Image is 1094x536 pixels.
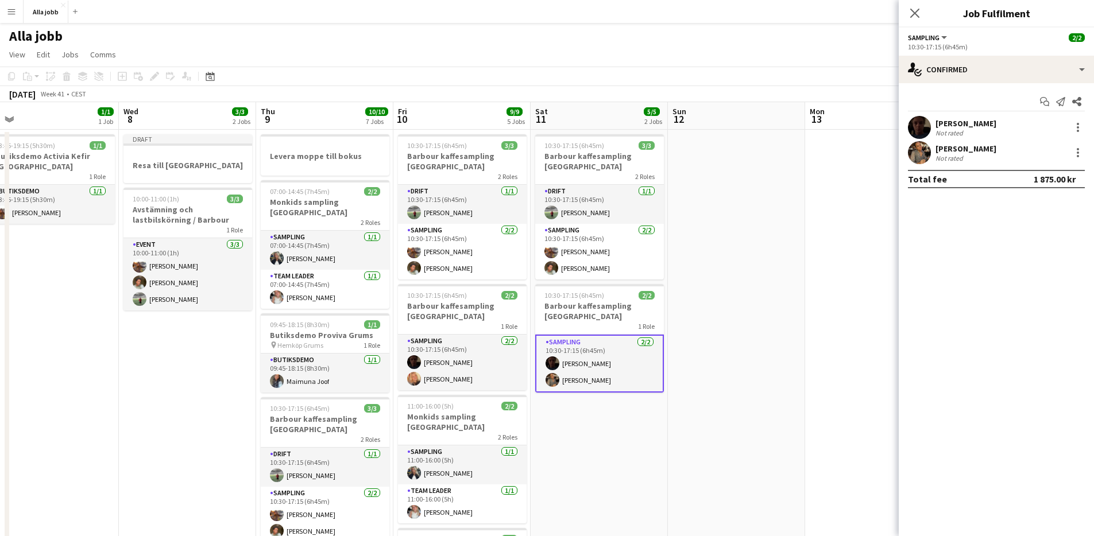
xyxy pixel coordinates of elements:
span: 8 [122,112,138,126]
div: 1 875.00 kr [1034,173,1076,185]
span: 13 [808,112,825,126]
span: Sampling [908,33,940,42]
app-card-role: Drift1/110:30-17:15 (6h45m)[PERSON_NAME] [535,185,664,224]
h3: Barbour kaffesampling [GEOGRAPHIC_DATA] [535,151,664,172]
div: 10:30-17:15 (6h45m) [908,42,1085,51]
h3: Monkids sampling [GEOGRAPHIC_DATA] [261,197,389,217]
span: Week 41 [38,90,67,98]
a: Comms [86,47,121,62]
span: 9 [259,112,275,126]
span: 10 [396,112,407,126]
app-job-card: 10:00-11:00 (1h)3/3Avstämning och lastbilskörning / Barbour1 RoleEvent3/310:00-11:00 (1h)[PERSON_... [123,188,252,310]
span: 11 [534,112,548,126]
div: Not rated [935,129,965,137]
h3: Barbour kaffesampling [GEOGRAPHIC_DATA] [261,414,389,434]
span: Jobs [61,49,79,60]
h3: Job Fulfilment [899,6,1094,21]
app-job-card: 10:30-17:15 (6h45m)3/3Barbour kaffesampling [GEOGRAPHIC_DATA]2 RolesDrift1/110:30-17:15 (6h45m)[P... [398,134,527,279]
h3: Barbour kaffesampling [GEOGRAPHIC_DATA] [535,301,664,321]
span: 2/2 [1069,33,1085,42]
span: Wed [123,106,138,116]
span: 2 Roles [361,435,380,444]
span: 10:30-17:15 (6h45m) [407,291,467,300]
div: Total fee [908,173,947,185]
div: 2 Jobs [233,117,250,126]
div: 2 Jobs [644,117,662,126]
span: Mon [810,106,825,116]
app-card-role: Butiksdemo1/109:45-18:15 (8h30m)Maimuna Joof [261,354,389,393]
app-card-role: Sampling2/210:30-17:15 (6h45m)[PERSON_NAME][PERSON_NAME] [398,335,527,390]
div: CEST [71,90,86,98]
h3: Butiksdemo Proviva Grums [261,330,389,340]
span: 9/9 [507,107,523,116]
a: Edit [32,47,55,62]
span: Sat [535,106,548,116]
span: 2/2 [501,402,517,410]
span: 10:30-17:15 (6h45m) [544,291,604,300]
span: 10:30-17:15 (6h45m) [270,404,330,413]
span: Hemköp Grums [277,341,323,349]
span: 1/1 [364,320,380,329]
app-card-role: Sampling2/210:30-17:15 (6h45m)[PERSON_NAME][PERSON_NAME] [398,224,527,279]
span: 3/3 [364,404,380,413]
app-card-role: Team Leader1/111:00-16:00 (5h)[PERSON_NAME] [398,484,527,523]
span: 1 Role [364,341,380,349]
app-job-card: DraftResa till [GEOGRAPHIC_DATA] [123,134,252,183]
span: Sun [672,106,686,116]
app-card-role: Team Leader1/107:00-14:45 (7h45m)[PERSON_NAME] [261,270,389,309]
span: 12 [671,112,686,126]
span: 3/3 [227,195,243,203]
app-job-card: 10:30-17:15 (6h45m)2/2Barbour kaffesampling [GEOGRAPHIC_DATA]1 RoleSampling2/210:30-17:15 (6h45m)... [535,284,664,393]
span: 5/5 [644,107,660,116]
span: 10/10 [365,107,388,116]
span: 07:00-14:45 (7h45m) [270,187,330,196]
h3: Barbour kaffesampling [GEOGRAPHIC_DATA] [398,301,527,321]
span: 1/1 [98,107,114,116]
span: 1 Role [226,226,243,234]
span: 3/3 [232,107,248,116]
app-card-role: Event3/310:00-11:00 (1h)[PERSON_NAME][PERSON_NAME][PERSON_NAME] [123,238,252,310]
app-job-card: 07:00-14:45 (7h45m)2/2Monkids sampling [GEOGRAPHIC_DATA]2 RolesSampling1/107:00-14:45 (7h45m)[PER... [261,180,389,309]
h3: Resa till [GEOGRAPHIC_DATA] [123,160,252,170]
span: 09:45-18:15 (8h30m) [270,320,330,329]
span: 2 Roles [498,433,517,441]
button: Sampling [908,33,949,42]
div: 7 Jobs [366,117,388,126]
span: 1/1 [90,141,106,150]
app-job-card: 09:45-18:15 (8h30m)1/1Butiksdemo Proviva Grums Hemköp Grums1 RoleButiksdemo1/109:45-18:15 (8h30m)... [261,313,389,393]
span: View [9,49,25,60]
button: Alla jobb [24,1,68,23]
span: 2/2 [501,291,517,300]
app-card-role: Sampling1/107:00-14:45 (7h45m)[PERSON_NAME] [261,231,389,270]
span: 2/2 [639,291,655,300]
span: 2 Roles [498,172,517,181]
h1: Alla jobb [9,28,63,45]
app-job-card: 10:30-17:15 (6h45m)2/2Barbour kaffesampling [GEOGRAPHIC_DATA]1 RoleSampling2/210:30-17:15 (6h45m)... [398,284,527,390]
span: 10:00-11:00 (1h) [133,195,179,203]
div: Confirmed [899,56,1094,83]
app-card-role: Sampling2/210:30-17:15 (6h45m)[PERSON_NAME][PERSON_NAME] [535,224,664,279]
h3: Avstämning och lastbilskörning / Barbour [123,204,252,225]
div: [PERSON_NAME] [935,143,996,154]
span: 2 Roles [635,172,655,181]
app-job-card: Levera moppe till bokus [261,134,389,176]
span: 10:30-17:15 (6h45m) [407,141,467,150]
h3: Barbour kaffesampling [GEOGRAPHIC_DATA] [398,151,527,172]
div: [DATE] [9,88,36,100]
span: 2/2 [364,187,380,196]
span: Fri [398,106,407,116]
span: 2 Roles [361,218,380,227]
span: Thu [261,106,275,116]
app-card-role: Sampling2/210:30-17:15 (6h45m)[PERSON_NAME][PERSON_NAME] [535,335,664,393]
app-card-role: Drift1/110:30-17:15 (6h45m)[PERSON_NAME] [398,185,527,224]
a: View [5,47,30,62]
app-job-card: 11:00-16:00 (5h)2/2Monkids sampling [GEOGRAPHIC_DATA]2 RolesSampling1/111:00-16:00 (5h)[PERSON_NA... [398,395,527,523]
span: Edit [37,49,50,60]
div: 10:30-17:15 (6h45m)3/3Barbour kaffesampling [GEOGRAPHIC_DATA]2 RolesDrift1/110:30-17:15 (6h45m)[P... [535,134,664,279]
